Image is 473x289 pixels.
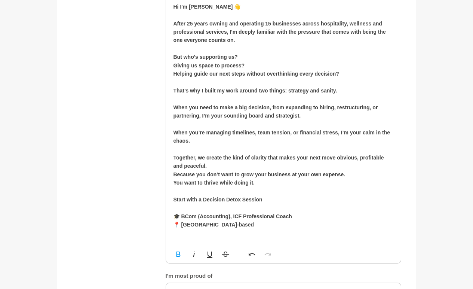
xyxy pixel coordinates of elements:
[173,155,384,169] strong: Together, we create the kind of clarity that makes your next move obvious, profitable and peaceful.
[173,197,262,203] strong: Start with a Decision Detox Session
[173,71,339,77] strong: Helping guide our next steps without overthinking every decision?
[261,247,275,262] button: Redo (⌘⇧Z)
[173,180,255,186] strong: You want to thrive while doing it.
[173,130,390,144] strong: When you’re managing timelines, team tension, or financial stress, I’m your calm in the chaos.
[173,21,386,43] strong: After 25 years owning and operating 15 businesses across hospitality, wellness and professional s...
[173,4,241,10] strong: Hi I'm [PERSON_NAME] 👋
[173,88,337,94] strong: That’s why I built my work around two things: strategy and sanity.
[173,54,238,60] strong: But who's supporting us?
[173,171,345,177] strong: Because you don’t want to grow your business at your own expense.
[173,213,292,219] strong: 🎓 BCom (Accounting), ICF Professional Coach
[173,222,254,228] strong: 📍 [GEOGRAPHIC_DATA]-based
[173,104,378,119] strong: When you need to make a big decision, from expanding to hiring, restructuring, or partnering, I’m...
[166,273,401,280] h5: I'm most proud of
[173,63,245,69] strong: Giving us space to process?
